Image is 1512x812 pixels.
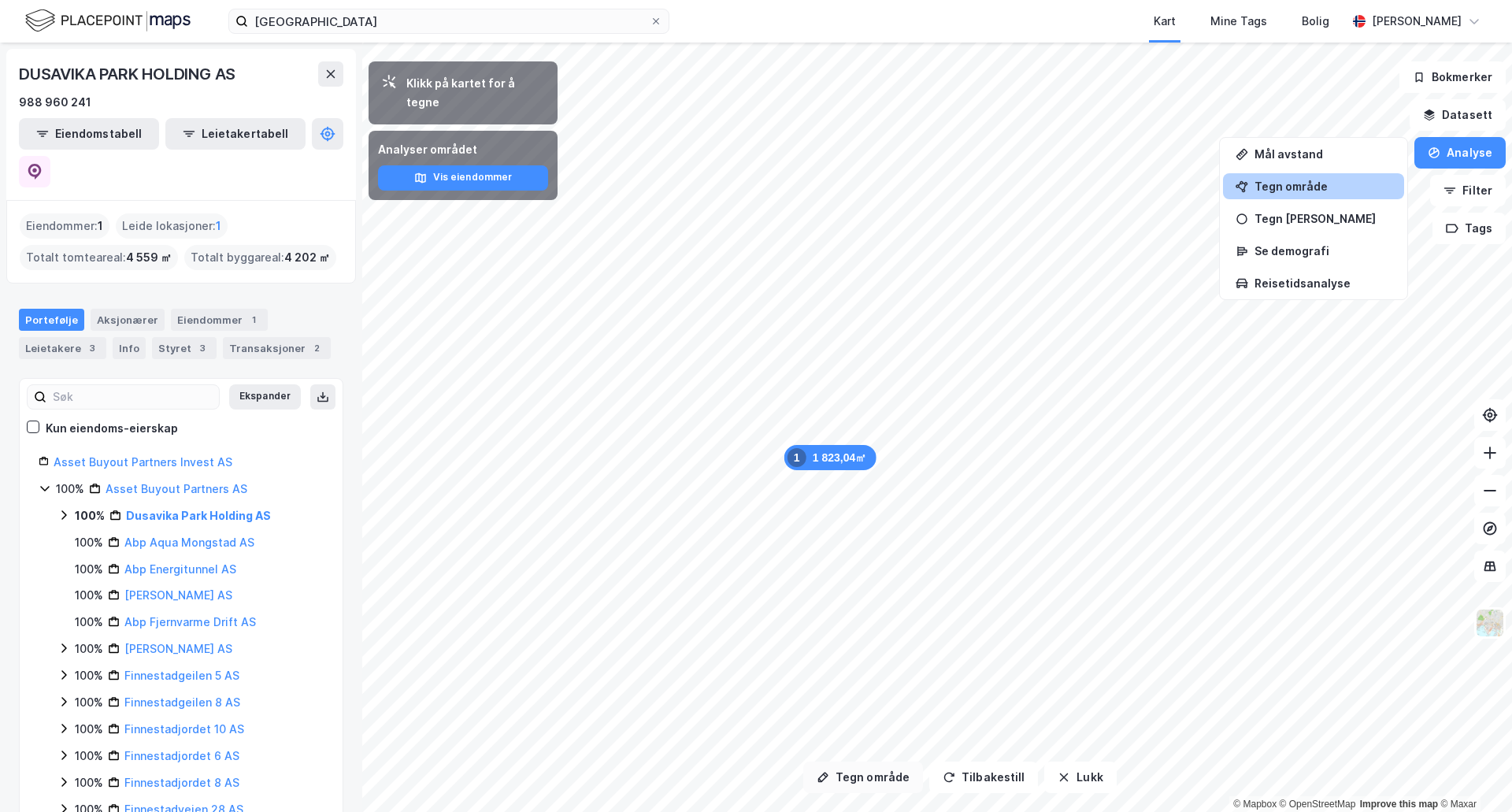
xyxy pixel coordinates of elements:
[124,588,232,602] a: [PERSON_NAME] AS
[75,533,103,552] div: 100%
[1372,12,1462,31] div: [PERSON_NAME]
[126,509,271,522] a: Dusavika Park Holding AS
[1254,212,1392,225] div: Tegn [PERSON_NAME]
[1280,799,1356,810] a: OpenStreetMap
[1233,799,1277,810] a: Mapbox
[284,248,330,267] span: 4 202 ㎡
[19,337,106,359] div: Leietakere
[19,118,159,150] button: Eiendomstabell
[248,9,650,33] input: Søk på adresse, matrikkel, gårdeiere, leietakere eller personer
[229,384,301,410] button: Ekspander
[1360,799,1438,810] a: Improve this map
[378,140,548,159] div: Analyser området
[1410,99,1506,131] button: Datasett
[20,245,178,270] div: Totalt tomteareal :
[929,762,1038,793] button: Tilbakestill
[75,693,103,712] div: 100%
[124,642,232,655] a: [PERSON_NAME] AS
[246,312,261,328] div: 1
[1430,175,1506,206] button: Filter
[46,419,178,438] div: Kun eiendoms-eierskap
[1432,213,1506,244] button: Tags
[309,340,324,356] div: 2
[223,337,331,359] div: Transaksjoner
[803,762,923,793] button: Tegn område
[124,669,239,682] a: Finnestadgeilen 5 AS
[75,613,103,632] div: 100%
[124,695,240,709] a: Finnestadgeilen 8 AS
[124,776,239,789] a: Finnestadjordet 8 AS
[126,248,172,267] span: 4 559 ㎡
[152,337,217,359] div: Styret
[124,615,256,628] a: Abp Fjernvarme Drift AS
[184,245,336,270] div: Totalt byggareal :
[216,217,221,235] span: 1
[124,562,236,576] a: Abp Energitunnel AS
[165,118,306,150] button: Leietakertabell
[75,747,103,766] div: 100%
[54,455,232,469] a: Asset Buyout Partners Invest AS
[787,448,806,467] div: 1
[1414,137,1506,169] button: Analyse
[20,213,109,239] div: Eiendommer :
[75,560,103,579] div: 100%
[116,213,228,239] div: Leide lokasjoner :
[84,340,100,356] div: 3
[46,385,219,409] input: Søk
[113,337,146,359] div: Info
[19,309,84,331] div: Portefølje
[124,722,244,736] a: Finnestadjordet 10 AS
[75,720,103,739] div: 100%
[1302,12,1329,31] div: Bolig
[19,93,91,112] div: 988 960 241
[378,165,548,191] button: Vis eiendommer
[75,773,103,792] div: 100%
[406,74,545,112] div: Klikk på kartet for å tegne
[784,445,876,470] div: Map marker
[171,309,268,331] div: Eiendommer
[98,217,103,235] span: 1
[124,536,254,549] a: Abp Aqua Mongstad AS
[56,480,84,499] div: 100%
[1475,608,1505,638] img: Z
[106,482,247,495] a: Asset Buyout Partners AS
[1254,276,1392,290] div: Reisetidsanalyse
[1399,61,1506,93] button: Bokmerker
[91,309,165,331] div: Aksjonærer
[75,640,103,658] div: 100%
[124,749,239,762] a: Finnestadjordet 6 AS
[1254,180,1392,193] div: Tegn område
[1254,147,1392,161] div: Mål avstand
[1433,736,1512,812] iframe: Chat Widget
[75,506,105,525] div: 100%
[1154,12,1176,31] div: Kart
[1210,12,1267,31] div: Mine Tags
[25,7,191,35] img: logo.f888ab2527a4732fd821a326f86c7f29.svg
[19,61,239,87] div: DUSAVIKA PARK HOLDING AS
[195,340,210,356] div: 3
[1044,762,1116,793] button: Lukk
[75,586,103,605] div: 100%
[1254,244,1392,258] div: Se demografi
[75,666,103,685] div: 100%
